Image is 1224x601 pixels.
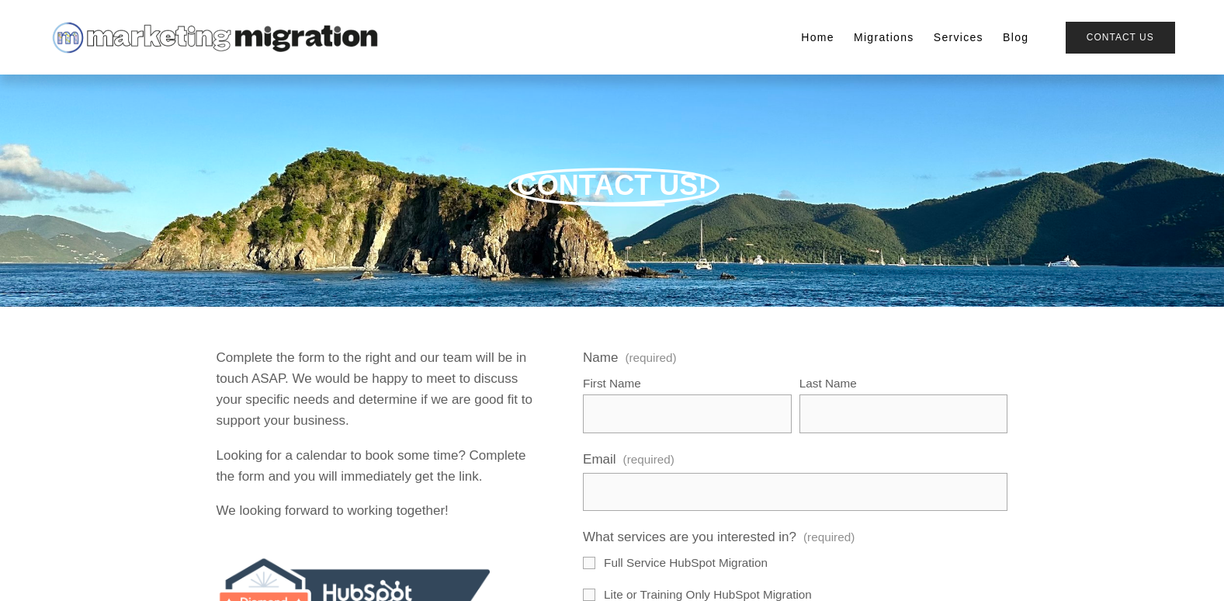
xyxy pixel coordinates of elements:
[583,589,595,601] input: Lite or Training Only HubSpot Migration
[49,19,379,57] img: Marketing Migration
[799,374,1008,394] div: Last Name
[517,169,707,201] span: CONTACT US!
[583,449,616,470] span: Email
[625,352,676,363] span: (required)
[583,347,618,368] span: Name
[803,528,855,547] span: (required)
[583,557,595,569] input: Full Service HubSpot Migration
[583,526,796,547] span: What services are you interested in?
[801,26,834,48] a: Home
[934,26,983,48] a: Services
[604,554,768,572] span: Full Service HubSpot Migration
[583,374,792,394] div: First Name
[217,347,542,432] p: Complete the form to the right and our team will be in touch ASAP. We would be happy to meet to d...
[1066,22,1175,54] a: Contact Us
[217,500,542,521] p: We looking forward to working together!
[623,450,674,469] span: (required)
[1003,26,1028,48] a: Blog
[217,445,542,487] p: Looking for a calendar to book some time? Complete the form and you will immediately get the link.
[854,26,914,48] a: Migrations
